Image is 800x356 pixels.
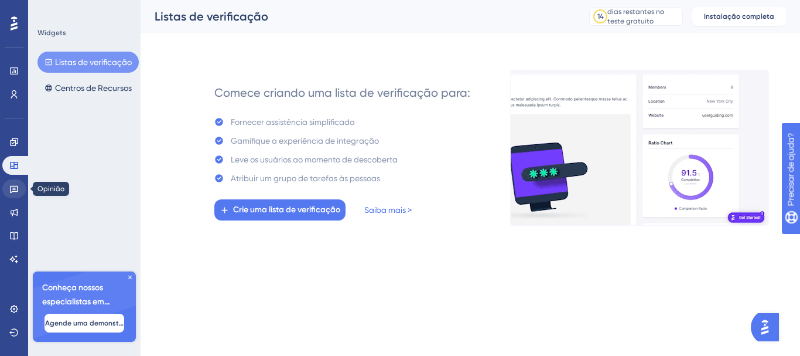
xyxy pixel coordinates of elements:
[231,136,379,145] font: Gamifique a experiência de integração
[45,314,124,333] button: Agende uma demonstração
[597,12,604,21] font: 14
[42,283,110,321] font: Conheça nossos especialistas em integração 🎧
[37,52,139,73] button: Listas de verificação
[364,205,412,215] font: Saiba mais >
[704,12,774,21] font: Instalação completa
[751,310,786,345] iframe: Iniciador do Assistente de IA do UserGuiding
[214,199,346,221] button: Crie uma lista de verificação
[37,29,66,37] font: Widgets
[155,9,268,23] font: Listas de verificação
[28,5,101,14] font: Precisar de ajuda?
[37,77,139,99] button: Centros de Recursos
[55,83,132,93] font: Centros de Recursos
[233,205,340,215] font: Crie uma lista de verificação
[510,70,769,226] img: e28e67207451d1beac2d0b01ddd05b56.gif
[45,319,139,327] font: Agende uma demonstração
[214,86,470,100] font: Comece criando uma lista de verificação para:
[364,203,412,217] a: Saiba mais >
[55,57,132,67] font: Listas de verificação
[231,155,398,164] font: Leve os usuários ao momento de descoberta
[692,7,786,26] button: Instalação completa
[607,8,664,25] font: dias restantes no teste gratuito
[231,174,380,183] font: Atribuir um grupo de tarefas às pessoas
[231,117,355,127] font: Fornecer assistência simplificada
